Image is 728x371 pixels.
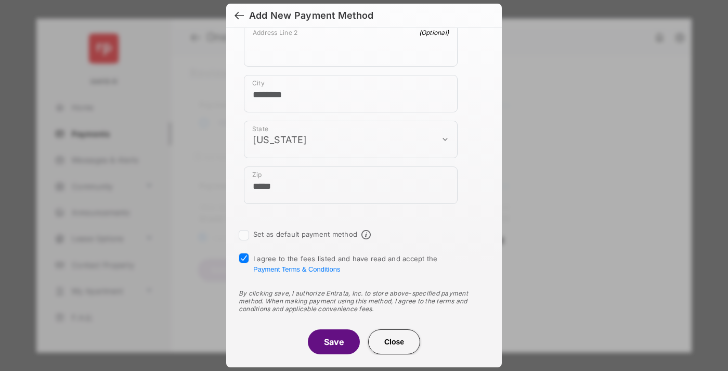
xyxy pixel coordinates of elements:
div: payment_method_screening[postal_addresses][postalCode] [244,167,458,204]
span: I agree to the fees listed and have read and accept the [253,254,438,273]
label: Set as default payment method [253,230,357,238]
div: payment_method_screening[postal_addresses][administrativeArea] [244,121,458,158]
button: Close [368,329,420,354]
div: By clicking save, I authorize Entrata, Inc. to store above-specified payment method. When making ... [239,289,489,313]
div: Add New Payment Method [249,10,373,21]
button: I agree to the fees listed and have read and accept the [253,265,340,273]
button: Save [308,329,360,354]
div: payment_method_screening[postal_addresses][addressLine2] [244,24,458,67]
div: payment_method_screening[postal_addresses][locality] [244,75,458,112]
span: Default payment method info [361,230,371,239]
